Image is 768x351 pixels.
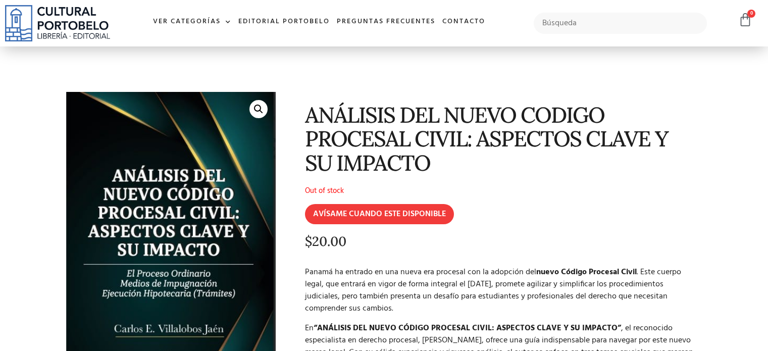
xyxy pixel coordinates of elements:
input: Búsqueda [534,13,707,34]
a: 0 [738,13,752,27]
span: 0 [747,10,755,18]
p: Panamá ha entrado en una nueva era procesal con la adopción del . Este cuerpo legal, que entrará ... [305,266,699,315]
span: $ [305,233,312,249]
a: Contacto [439,11,489,33]
p: Out of stock [305,185,699,197]
a: Editorial Portobelo [235,11,333,33]
strong: “ANÁLISIS DEL NUEVO CÓDIGO PROCESAL CIVIL: ASPECTOS CLAVE Y SU IMPACTO” [314,322,621,335]
a: Ver Categorías [149,11,235,33]
a: 🔍 [249,100,268,118]
input: AVÍSAME CUANDO ESTE DISPONIBLE [305,204,454,224]
bdi: 20.00 [305,233,346,249]
a: Preguntas frecuentes [333,11,439,33]
strong: nuevo Código Procesal Civil [536,266,637,279]
h1: ANÁLISIS DEL NUEVO CODIGO PROCESAL CIVIL: ASPECTOS CLAVE Y SU IMPACTO [305,103,699,175]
